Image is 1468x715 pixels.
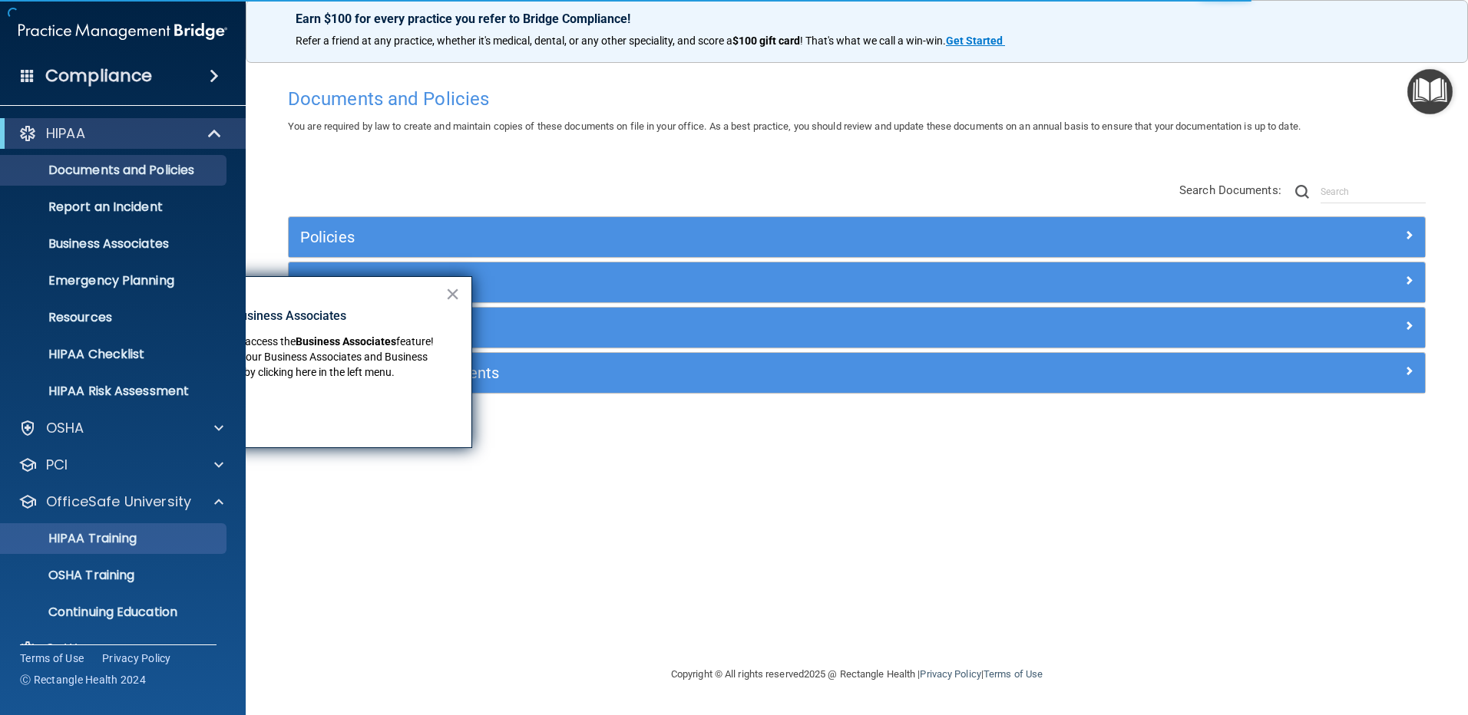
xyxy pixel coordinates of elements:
[946,35,1003,47] strong: Get Started
[10,568,134,583] p: OSHA Training
[20,672,146,687] span: Ⓒ Rectangle Health 2024
[46,124,85,143] p: HIPAA
[10,384,220,399] p: HIPAA Risk Assessment
[445,282,460,306] button: Close
[300,364,1129,381] h5: Employee Acknowledgments
[10,236,220,252] p: Business Associates
[46,640,103,658] p: Settings
[20,651,84,666] a: Terms of Use
[10,310,220,325] p: Resources
[10,199,220,215] p: Report an Incident
[135,335,436,377] span: feature! You can now manage your Business Associates and Business Associate Agreements by clickin...
[1295,185,1309,199] img: ic-search.3b580494.png
[10,273,220,288] p: Emergency Planning
[732,35,800,47] strong: $100 gift card
[135,308,445,325] p: New Location for Business Associates
[300,229,1129,245] h5: Policies
[288,89,1426,109] h4: Documents and Policies
[10,531,137,546] p: HIPAA Training
[800,35,946,47] span: ! That's what we call a win-win.
[296,12,1418,26] p: Earn $100 for every practice you refer to Bridge Compliance!
[46,419,84,437] p: OSHA
[46,493,191,511] p: OfficeSafe University
[1179,183,1281,197] span: Search Documents:
[10,347,220,362] p: HIPAA Checklist
[1407,69,1453,114] button: Open Resource Center
[46,456,68,474] p: PCI
[300,274,1129,291] h5: Privacy Documents
[10,605,220,620] p: Continuing Education
[296,35,732,47] span: Refer a friend at any practice, whether it's medical, dental, or any other speciality, and score a
[45,65,152,87] h4: Compliance
[102,651,171,666] a: Privacy Policy
[920,668,980,680] a: Privacy Policy
[577,650,1137,699] div: Copyright © All rights reserved 2025 @ Rectangle Health | |
[984,668,1043,680] a: Terms of Use
[288,120,1301,132] span: You are required by law to create and maintain copies of these documents on file in your office. ...
[10,163,220,178] p: Documents and Policies
[1321,180,1426,203] input: Search
[300,319,1129,336] h5: Practice Forms and Logs
[18,16,227,47] img: PMB logo
[296,335,396,348] strong: Business Associates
